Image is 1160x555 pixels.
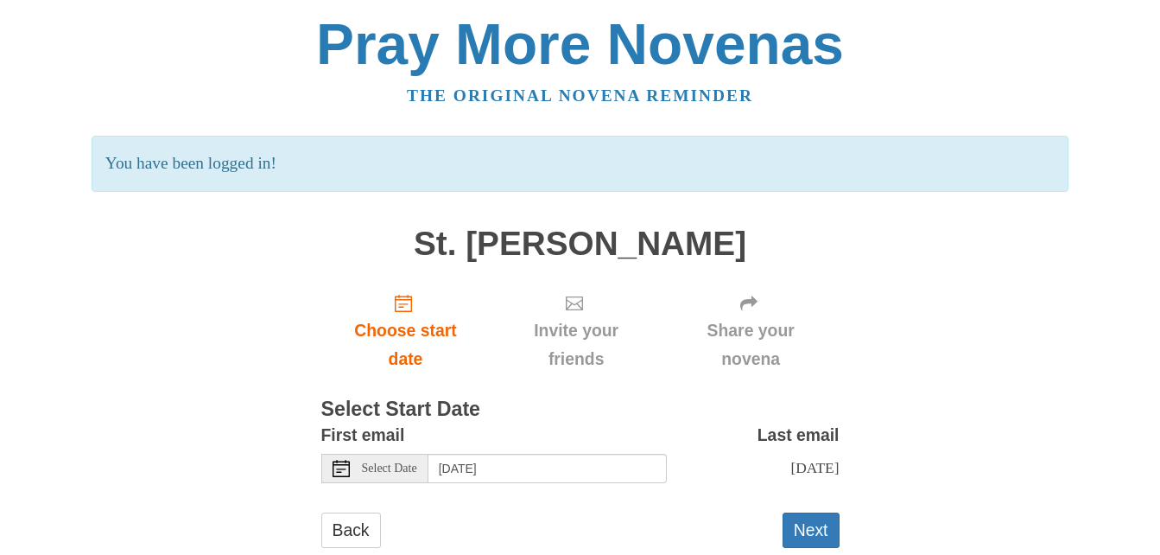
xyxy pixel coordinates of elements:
[92,136,1068,192] p: You have been logged in!
[321,421,405,450] label: First email
[490,279,662,382] div: Click "Next" to confirm your start date first.
[662,279,840,382] div: Click "Next" to confirm your start date first.
[680,316,822,373] span: Share your novena
[757,421,840,450] label: Last email
[321,513,381,548] a: Back
[790,459,839,476] span: [DATE]
[321,226,840,263] h1: St. [PERSON_NAME]
[321,279,491,382] a: Choose start date
[407,86,753,105] a: The original novena reminder
[321,399,840,421] h3: Select Start Date
[507,316,644,373] span: Invite your friends
[362,462,417,475] span: Select Date
[339,316,473,373] span: Choose start date
[783,513,840,548] button: Next
[316,12,844,76] a: Pray More Novenas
